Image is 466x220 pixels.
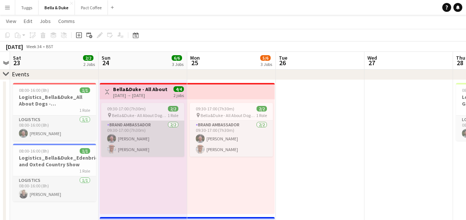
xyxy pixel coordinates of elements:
[83,55,93,61] span: 2/2
[367,54,377,61] span: Wed
[24,18,32,24] span: Edit
[37,16,54,26] a: Jobs
[113,93,168,98] div: [DATE] → [DATE]
[100,59,110,67] span: 24
[15,0,39,15] button: Tuggs
[173,86,184,92] span: 4/4
[190,121,273,157] app-card-role: Brand Ambassador2/209:30-17:00 (7h30m)[PERSON_NAME][PERSON_NAME]
[256,113,267,118] span: 1 Role
[101,103,184,157] app-job-card: 09:30-17:00 (7h30m)2/2 Bella&Duke - All About Dogs - [GEOGRAPHIC_DATA]1 RoleBrand Ambassador2/209...
[257,106,267,111] span: 2/2
[24,44,43,49] span: Week 34
[366,59,377,67] span: 27
[112,113,168,118] span: Bella&Duke - All About Dogs - [GEOGRAPHIC_DATA]
[12,59,21,67] span: 23
[79,168,90,174] span: 1 Role
[102,54,110,61] span: Sun
[261,61,272,67] div: 3 Jobs
[46,44,53,49] div: BST
[168,113,178,118] span: 1 Role
[456,54,465,61] span: Thu
[278,59,287,67] span: 26
[80,87,90,93] span: 1/1
[3,16,19,26] a: View
[172,55,182,61] span: 6/6
[13,54,21,61] span: Sat
[172,61,184,67] div: 3 Jobs
[13,94,96,107] h3: Logistics_Bella&Duke_All About Dogs - [GEOGRAPHIC_DATA]
[279,54,287,61] span: Tue
[75,0,108,15] button: Pact Coffee
[196,106,234,111] span: 09:30-17:00 (7h30m)
[12,70,29,78] div: Events
[13,176,96,201] app-card-role: Logistics1/108:00-16:00 (8h)[PERSON_NAME]
[13,83,96,141] app-job-card: 08:00-16:00 (8h)1/1Logistics_Bella&Duke_All About Dogs - [GEOGRAPHIC_DATA]1 RoleLogistics1/108:00...
[55,16,78,26] a: Comms
[39,0,75,15] button: Bella & Duke
[13,116,96,141] app-card-role: Logistics1/108:00-16:00 (8h)[PERSON_NAME]
[201,113,256,118] span: Bella&Duke - All About Dogs - [GEOGRAPHIC_DATA]
[173,92,184,98] div: 2 jobs
[83,61,95,67] div: 2 Jobs
[79,107,90,113] span: 1 Role
[6,43,23,50] div: [DATE]
[13,144,96,201] app-job-card: 08:00-16:00 (8h)1/1Logistics_Bella&Duke_Edenbridge and Oxted Country Show1 RoleLogistics1/108:00-...
[190,54,200,61] span: Mon
[260,55,271,61] span: 5/6
[168,106,178,111] span: 2/2
[101,121,184,157] app-card-role: Brand Ambassador2/209:30-17:00 (7h30m)[PERSON_NAME][PERSON_NAME]
[189,59,200,67] span: 25
[6,18,16,24] span: View
[80,148,90,154] span: 1/1
[13,154,96,168] h3: Logistics_Bella&Duke_Edenbridge and Oxted Country Show
[19,87,49,93] span: 08:00-16:00 (8h)
[21,16,35,26] a: Edit
[455,59,465,67] span: 28
[113,86,168,93] h3: Bella&Duke - All About Dogs - [GEOGRAPHIC_DATA]
[58,18,75,24] span: Comms
[40,18,51,24] span: Jobs
[190,103,273,157] app-job-card: 09:30-17:00 (7h30m)2/2 Bella&Duke - All About Dogs - [GEOGRAPHIC_DATA]1 RoleBrand Ambassador2/209...
[19,148,49,154] span: 08:00-16:00 (8h)
[107,106,146,111] span: 09:30-17:00 (7h30m)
